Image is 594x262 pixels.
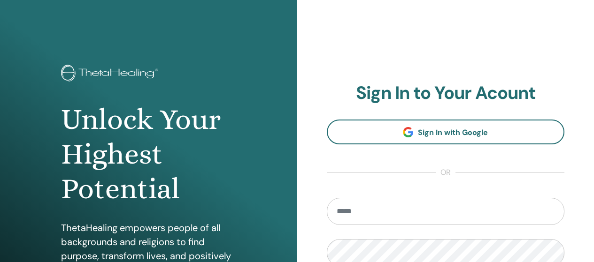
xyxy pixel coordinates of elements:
span: Sign In with Google [418,127,488,137]
h1: Unlock Your Highest Potential [61,102,236,207]
span: or [436,167,455,178]
a: Sign In with Google [327,120,565,144]
h2: Sign In to Your Acount [327,82,565,104]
